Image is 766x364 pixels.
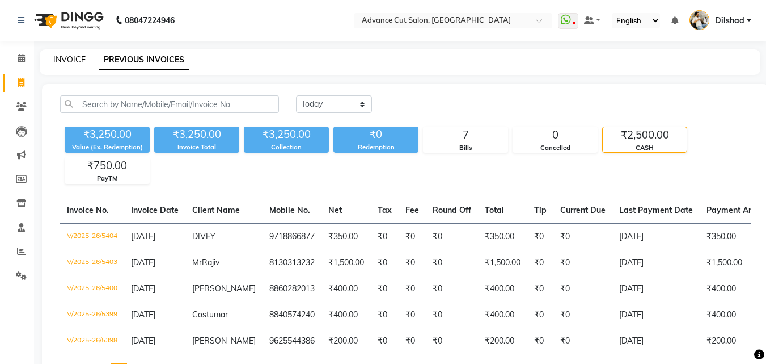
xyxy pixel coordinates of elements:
div: ₹2,500.00 [603,127,687,143]
div: Value (Ex. Redemption) [65,143,150,152]
span: Mobile No. [269,205,310,215]
span: [DATE] [131,309,155,320]
td: ₹400.00 [321,276,371,302]
span: Current Due [560,205,606,215]
td: ₹0 [426,223,478,250]
td: V/2025-26/5399 [60,302,124,328]
span: Total [485,205,504,215]
div: Bills [424,143,507,153]
td: ₹0 [553,302,612,328]
td: ₹400.00 [478,276,527,302]
td: ₹0 [527,223,553,250]
td: V/2025-26/5400 [60,276,124,302]
span: Round Off [433,205,471,215]
td: V/2025-26/5404 [60,223,124,250]
td: ₹0 [399,250,426,276]
td: ₹0 [371,328,399,354]
td: ₹0 [371,276,399,302]
span: Tip [534,205,547,215]
span: [DATE] [131,231,155,241]
td: ₹200.00 [478,328,527,354]
td: ₹0 [426,250,478,276]
div: ₹3,250.00 [154,127,239,143]
b: 08047224946 [125,5,175,36]
td: ₹0 [426,276,478,302]
td: ₹0 [553,250,612,276]
td: ₹0 [426,302,478,328]
td: ₹0 [527,328,553,354]
td: ₹1,500.00 [321,250,371,276]
td: ₹350.00 [478,223,527,250]
td: [DATE] [612,328,700,354]
div: 7 [424,127,507,143]
div: Redemption [333,143,418,152]
td: ₹400.00 [321,302,371,328]
td: ₹400.00 [478,302,527,328]
span: DIVEY [192,231,215,241]
td: [DATE] [612,223,700,250]
div: Cancelled [513,143,597,153]
td: ₹0 [371,223,399,250]
span: Fee [405,205,419,215]
td: V/2025-26/5398 [60,328,124,354]
div: ₹3,250.00 [244,127,329,143]
td: ₹0 [527,250,553,276]
td: [DATE] [612,302,700,328]
div: ₹0 [333,127,418,143]
td: ₹0 [399,223,426,250]
span: Mr [192,257,202,267]
td: ₹350.00 [321,223,371,250]
span: Invoice No. [67,205,109,215]
span: Tax [378,205,392,215]
td: ₹200.00 [321,328,371,354]
span: Net [328,205,342,215]
td: ₹0 [553,328,612,354]
span: Invoice Date [131,205,179,215]
div: CASH [603,143,687,153]
div: Invoice Total [154,143,239,152]
span: [DATE] [131,257,155,267]
td: ₹0 [527,302,553,328]
img: Dilshad [689,10,709,30]
td: ₹0 [553,223,612,250]
div: PayTM [65,174,149,183]
td: ₹0 [371,250,399,276]
td: V/2025-26/5403 [60,250,124,276]
input: Search by Name/Mobile/Email/Invoice No [60,95,279,113]
td: ₹0 [399,276,426,302]
span: [PERSON_NAME] [192,283,256,294]
td: ₹1,500.00 [478,250,527,276]
td: ₹0 [553,276,612,302]
div: Collection [244,143,329,152]
span: [DATE] [131,336,155,346]
img: logo [29,5,107,36]
span: [DATE] [131,283,155,294]
td: 8130313232 [263,250,321,276]
span: Costumar [192,309,228,320]
span: [PERSON_NAME] [192,336,256,346]
td: 9718866877 [263,223,321,250]
div: ₹750.00 [65,158,149,174]
a: INVOICE [53,55,86,65]
span: Client Name [192,205,240,215]
div: 0 [513,127,597,143]
td: ₹0 [371,302,399,328]
td: ₹0 [399,302,426,328]
div: ₹3,250.00 [65,127,150,143]
td: [DATE] [612,276,700,302]
span: Last Payment Date [619,205,693,215]
td: 8860282013 [263,276,321,302]
td: ₹0 [399,328,426,354]
td: [DATE] [612,250,700,276]
span: Dilshad [715,15,744,27]
td: ₹0 [527,276,553,302]
td: 9625544386 [263,328,321,354]
td: ₹0 [426,328,478,354]
a: PREVIOUS INVOICES [99,50,189,70]
span: Rajiv [202,257,219,267]
td: 8840574240 [263,302,321,328]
